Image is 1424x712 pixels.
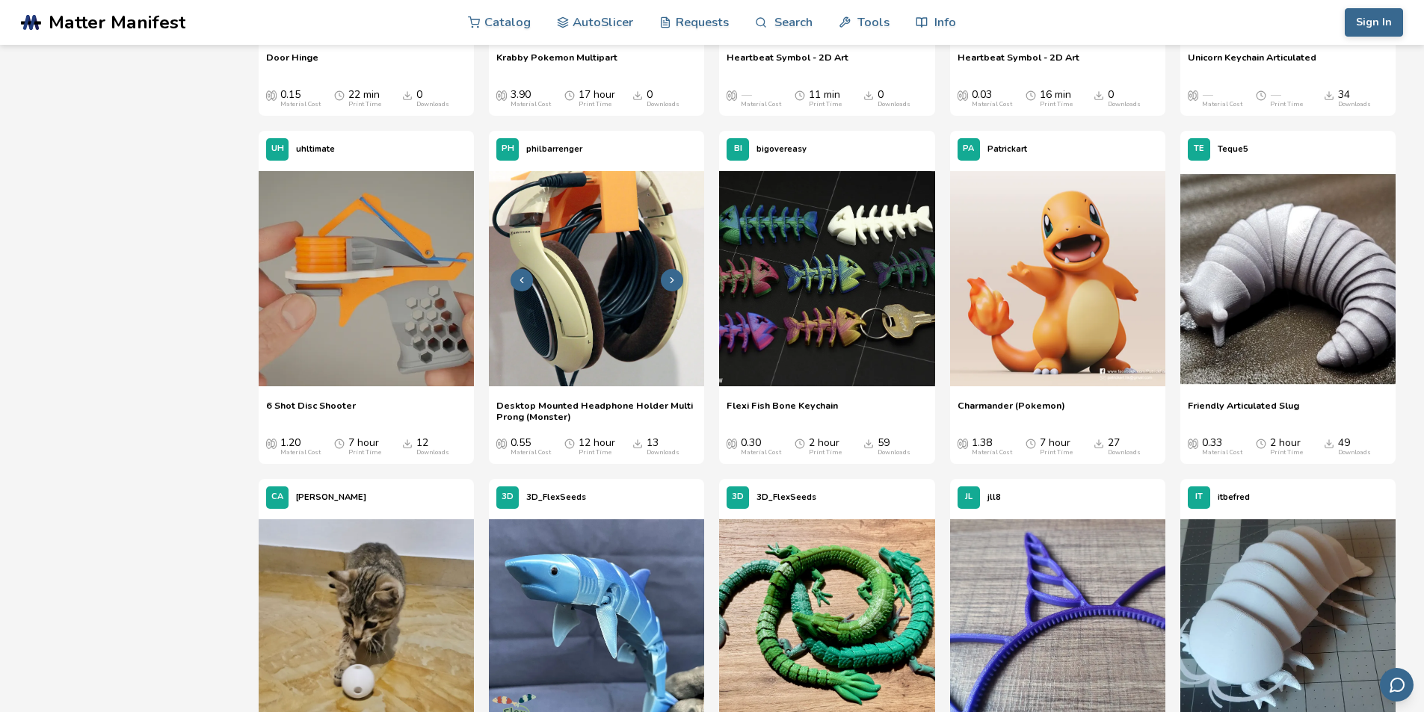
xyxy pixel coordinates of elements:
[1338,89,1371,108] div: 34
[296,141,335,157] p: uhltimate
[348,89,381,108] div: 22 min
[1270,437,1303,456] div: 2 hour
[1094,89,1104,101] span: Downloads
[280,449,321,456] div: Material Cost
[632,89,643,101] span: Downloads
[1040,101,1073,108] div: Print Time
[756,141,807,157] p: bigovereasy
[1108,101,1141,108] div: Downloads
[795,437,805,449] span: Average Print Time
[334,437,345,449] span: Average Print Time
[732,492,744,502] span: 3D
[1188,52,1316,74] a: Unicorn Keychain Articulated
[416,101,449,108] div: Downloads
[1256,437,1266,449] span: Average Print Time
[1194,144,1204,154] span: TE
[502,144,514,154] span: PH
[1108,89,1141,108] div: 0
[1202,89,1212,101] span: —
[987,141,1027,157] p: Patrickart
[1202,449,1242,456] div: Material Cost
[1338,437,1371,456] div: 49
[416,89,449,108] div: 0
[496,89,507,101] span: Average Cost
[348,101,381,108] div: Print Time
[502,492,514,502] span: 3D
[511,101,551,108] div: Material Cost
[526,489,586,505] p: 3D_FlexSeeds
[647,89,679,108] div: 0
[1324,437,1334,449] span: Downloads
[1324,89,1334,101] span: Downloads
[266,437,277,449] span: Average Cost
[1218,489,1250,505] p: itbefred
[878,89,910,108] div: 0
[1270,89,1280,101] span: —
[1040,449,1073,456] div: Print Time
[727,52,848,74] a: Heartbeat Symbol - 2D Art
[579,101,611,108] div: Print Time
[1108,449,1141,456] div: Downloads
[863,437,874,449] span: Downloads
[878,437,910,456] div: 59
[496,437,507,449] span: Average Cost
[863,89,874,101] span: Downloads
[1202,437,1242,456] div: 0.33
[1188,400,1299,422] a: Friendly Articulated Slug
[280,101,321,108] div: Material Cost
[1040,89,1073,108] div: 16 min
[734,144,742,154] span: BI
[496,52,617,74] a: Krabby Pokemon Multipart
[958,52,1079,74] span: Heartbeat Symbol - 2D Art
[266,400,356,422] a: 6 Shot Disc Shooter
[958,400,1065,422] a: Charmander (Pokemon)
[972,89,1012,108] div: 0.03
[809,449,842,456] div: Print Time
[972,449,1012,456] div: Material Cost
[511,449,551,456] div: Material Cost
[1188,437,1198,449] span: Average Cost
[511,89,551,108] div: 3.90
[348,437,381,456] div: 7 hour
[809,89,842,108] div: 11 min
[878,101,910,108] div: Downloads
[266,89,277,101] span: Average Cost
[972,437,1012,456] div: 1.38
[579,89,615,108] div: 17 hour
[402,89,413,101] span: Downloads
[727,400,838,422] a: Flexi Fish Bone Keychain
[878,449,910,456] div: Downloads
[795,89,805,101] span: Average Print Time
[280,437,321,456] div: 1.20
[741,89,751,101] span: —
[334,89,345,101] span: Average Print Time
[1040,437,1073,456] div: 7 hour
[727,437,737,449] span: Average Cost
[741,449,781,456] div: Material Cost
[963,144,974,154] span: PA
[809,101,842,108] div: Print Time
[266,52,318,74] a: Door Hinge
[647,101,679,108] div: Downloads
[1202,101,1242,108] div: Material Cost
[1380,668,1414,702] button: Send feedback via email
[741,437,781,456] div: 0.30
[49,12,185,33] span: Matter Manifest
[564,437,575,449] span: Average Print Time
[1345,8,1403,37] button: Sign In
[741,101,781,108] div: Material Cost
[416,449,449,456] div: Downloads
[271,144,284,154] span: UH
[416,437,449,456] div: 12
[1108,437,1141,456] div: 27
[511,437,551,456] div: 0.55
[1026,437,1036,449] span: Average Print Time
[402,437,413,449] span: Downloads
[280,89,321,108] div: 0.15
